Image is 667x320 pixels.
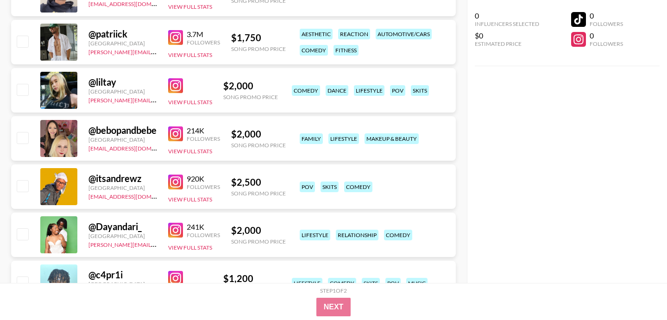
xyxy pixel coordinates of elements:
[223,94,278,100] div: Song Promo Price
[344,182,372,192] div: comedy
[320,287,347,294] div: Step 1 of 2
[300,29,333,39] div: aesthetic
[223,273,278,284] div: $ 1,200
[300,230,330,240] div: lifestyle
[321,182,339,192] div: skits
[168,148,212,155] button: View Full Stats
[187,126,220,135] div: 214K
[231,32,286,44] div: $ 1,750
[300,182,315,192] div: pov
[231,142,286,149] div: Song Promo Price
[316,298,351,316] button: Next
[88,88,157,95] div: [GEOGRAPHIC_DATA]
[231,225,286,236] div: $ 2,000
[168,78,183,93] img: Instagram
[187,183,220,190] div: Followers
[88,191,182,200] a: [EMAIL_ADDRESS][DOMAIN_NAME]
[168,3,212,10] button: View Full Stats
[590,20,623,27] div: Followers
[168,126,183,141] img: Instagram
[384,230,412,240] div: comedy
[590,31,623,40] div: 0
[376,29,432,39] div: automotive/cars
[168,175,183,189] img: Instagram
[88,40,157,47] div: [GEOGRAPHIC_DATA]
[88,28,157,40] div: @ patriick
[88,281,157,288] div: [GEOGRAPHIC_DATA]
[88,125,157,136] div: @ bebopandbebe
[168,196,212,203] button: View Full Stats
[187,222,220,232] div: 241K
[231,45,286,52] div: Song Promo Price
[475,11,539,20] div: 0
[328,278,356,289] div: comedy
[411,85,429,96] div: skits
[187,30,220,39] div: 3.7M
[365,133,419,144] div: makeup & beauty
[88,95,226,104] a: [PERSON_NAME][EMAIL_ADDRESS][DOMAIN_NAME]
[385,278,401,289] div: pov
[187,174,220,183] div: 920K
[362,278,380,289] div: skits
[187,39,220,46] div: Followers
[328,133,359,144] div: lifestyle
[168,30,183,45] img: Instagram
[475,31,539,40] div: $0
[187,232,220,238] div: Followers
[621,274,656,309] iframe: Drift Widget Chat Controller
[406,278,428,289] div: music
[590,40,623,47] div: Followers
[333,45,359,56] div: fitness
[187,135,220,142] div: Followers
[88,239,226,248] a: [PERSON_NAME][EMAIL_ADDRESS][DOMAIN_NAME]
[354,85,384,96] div: lifestyle
[292,278,322,289] div: lifestyle
[168,244,212,251] button: View Full Stats
[88,173,157,184] div: @ itsandrewz
[88,269,157,281] div: @ c4pr1i
[88,47,226,56] a: [PERSON_NAME][EMAIL_ADDRESS][DOMAIN_NAME]
[88,136,157,143] div: [GEOGRAPHIC_DATA]
[475,20,539,27] div: Influencers Selected
[88,76,157,88] div: @ liltay
[231,176,286,188] div: $ 2,500
[336,230,378,240] div: relationship
[231,190,286,197] div: Song Promo Price
[168,51,212,58] button: View Full Stats
[475,40,539,47] div: Estimated Price
[231,238,286,245] div: Song Promo Price
[88,232,157,239] div: [GEOGRAPHIC_DATA]
[338,29,370,39] div: reaction
[390,85,405,96] div: pov
[292,85,320,96] div: comedy
[88,184,157,191] div: [GEOGRAPHIC_DATA]
[326,85,348,96] div: dance
[168,271,183,286] img: Instagram
[88,221,157,232] div: @ Dayandari_
[168,223,183,238] img: Instagram
[168,99,212,106] button: View Full Stats
[300,45,328,56] div: comedy
[223,80,278,92] div: $ 2,000
[231,128,286,140] div: $ 2,000
[300,133,323,144] div: family
[88,143,182,152] a: [EMAIL_ADDRESS][DOMAIN_NAME]
[590,11,623,20] div: 0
